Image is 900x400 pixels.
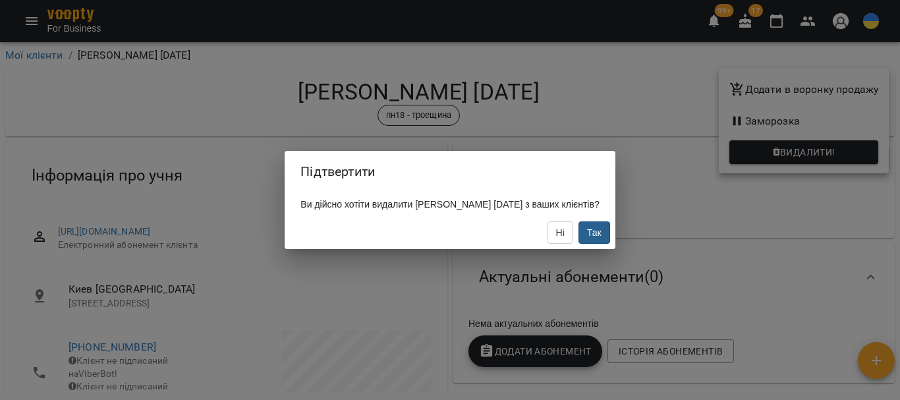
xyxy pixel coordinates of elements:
h6: Підтвертити [300,161,599,182]
span: Ні [556,227,565,238]
button: Так [578,221,610,244]
button: Ні [548,221,573,244]
div: Ви дійсно хотіти видалити [PERSON_NAME] [DATE] з ваших клієнтів? [285,192,615,216]
span: Так [587,227,602,238]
